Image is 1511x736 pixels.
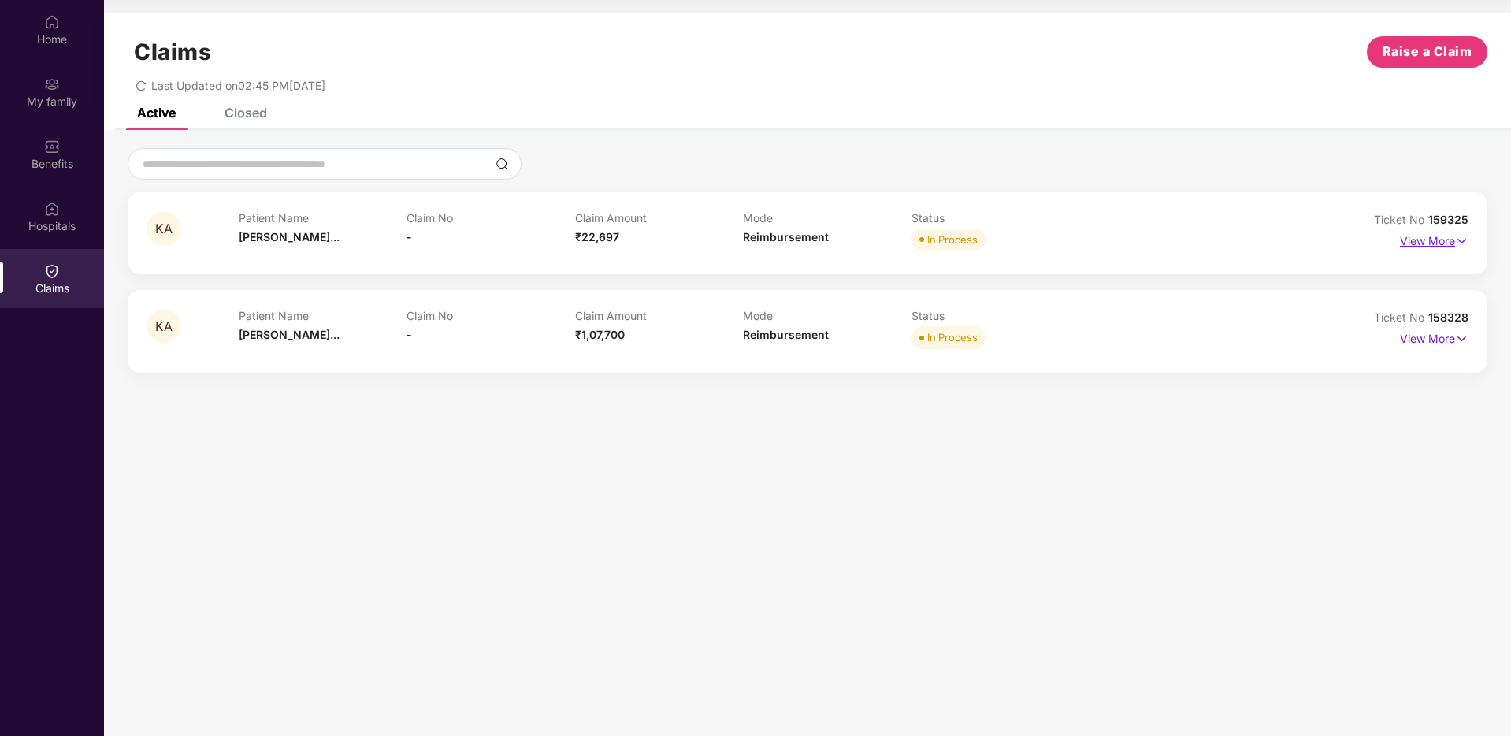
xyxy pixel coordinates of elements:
span: - [407,230,412,243]
span: [PERSON_NAME]... [239,230,340,243]
div: In Process [927,329,978,345]
img: svg+xml;base64,PHN2ZyB4bWxucz0iaHR0cDovL3d3dy53My5vcmcvMjAwMC9zdmciIHdpZHRoPSIxNyIgaGVpZ2h0PSIxNy... [1455,330,1468,348]
img: svg+xml;base64,PHN2ZyBpZD0iSG9zcGl0YWxzIiB4bWxucz0iaHR0cDovL3d3dy53My5vcmcvMjAwMC9zdmciIHdpZHRoPS... [44,201,60,217]
p: Patient Name [239,309,407,322]
p: Claim Amount [575,309,744,322]
span: Raise a Claim [1383,42,1472,61]
span: KA [155,222,173,236]
p: Mode [743,211,911,225]
span: 159325 [1428,213,1468,226]
img: svg+xml;base64,PHN2ZyB4bWxucz0iaHR0cDovL3d3dy53My5vcmcvMjAwMC9zdmciIHdpZHRoPSIxNyIgaGVpZ2h0PSIxNy... [1455,232,1468,250]
span: [PERSON_NAME]... [239,328,340,341]
span: 158328 [1428,310,1468,324]
img: svg+xml;base64,PHN2ZyBpZD0iU2VhcmNoLTMyeDMyIiB4bWxucz0iaHR0cDovL3d3dy53My5vcmcvMjAwMC9zdmciIHdpZH... [496,158,508,170]
button: Raise a Claim [1367,36,1487,68]
p: View More [1400,229,1468,250]
span: - [407,328,412,341]
p: Mode [743,309,911,322]
span: Reimbursement [743,328,829,341]
p: Claim No [407,309,575,322]
span: ₹22,697 [575,230,619,243]
div: Active [137,105,176,121]
span: Reimbursement [743,230,829,243]
p: Status [911,211,1080,225]
div: Closed [225,105,267,121]
h1: Claims [134,39,211,65]
p: Status [911,309,1080,322]
span: Last Updated on 02:45 PM[DATE] [151,79,325,92]
img: svg+xml;base64,PHN2ZyBpZD0iQmVuZWZpdHMiIHhtbG5zPSJodHRwOi8vd3d3LnczLm9yZy8yMDAwL3N2ZyIgd2lkdGg9Ij... [44,139,60,154]
div: In Process [927,232,978,247]
p: Claim No [407,211,575,225]
img: svg+xml;base64,PHN2ZyB3aWR0aD0iMjAiIGhlaWdodD0iMjAiIHZpZXdCb3g9IjAgMCAyMCAyMCIgZmlsbD0ibm9uZSIgeG... [44,76,60,92]
img: svg+xml;base64,PHN2ZyBpZD0iSG9tZSIgeG1sbnM9Imh0dHA6Ly93d3cudzMub3JnLzIwMDAvc3ZnIiB3aWR0aD0iMjAiIG... [44,14,60,30]
span: Ticket No [1374,310,1428,324]
p: View More [1400,326,1468,348]
p: Claim Amount [575,211,744,225]
img: svg+xml;base64,PHN2ZyBpZD0iQ2xhaW0iIHhtbG5zPSJodHRwOi8vd3d3LnczLm9yZy8yMDAwL3N2ZyIgd2lkdGg9IjIwIi... [44,263,60,279]
span: Ticket No [1374,213,1428,226]
span: ₹1,07,700 [575,328,625,341]
p: Patient Name [239,211,407,225]
span: KA [155,320,173,333]
span: redo [136,79,147,92]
